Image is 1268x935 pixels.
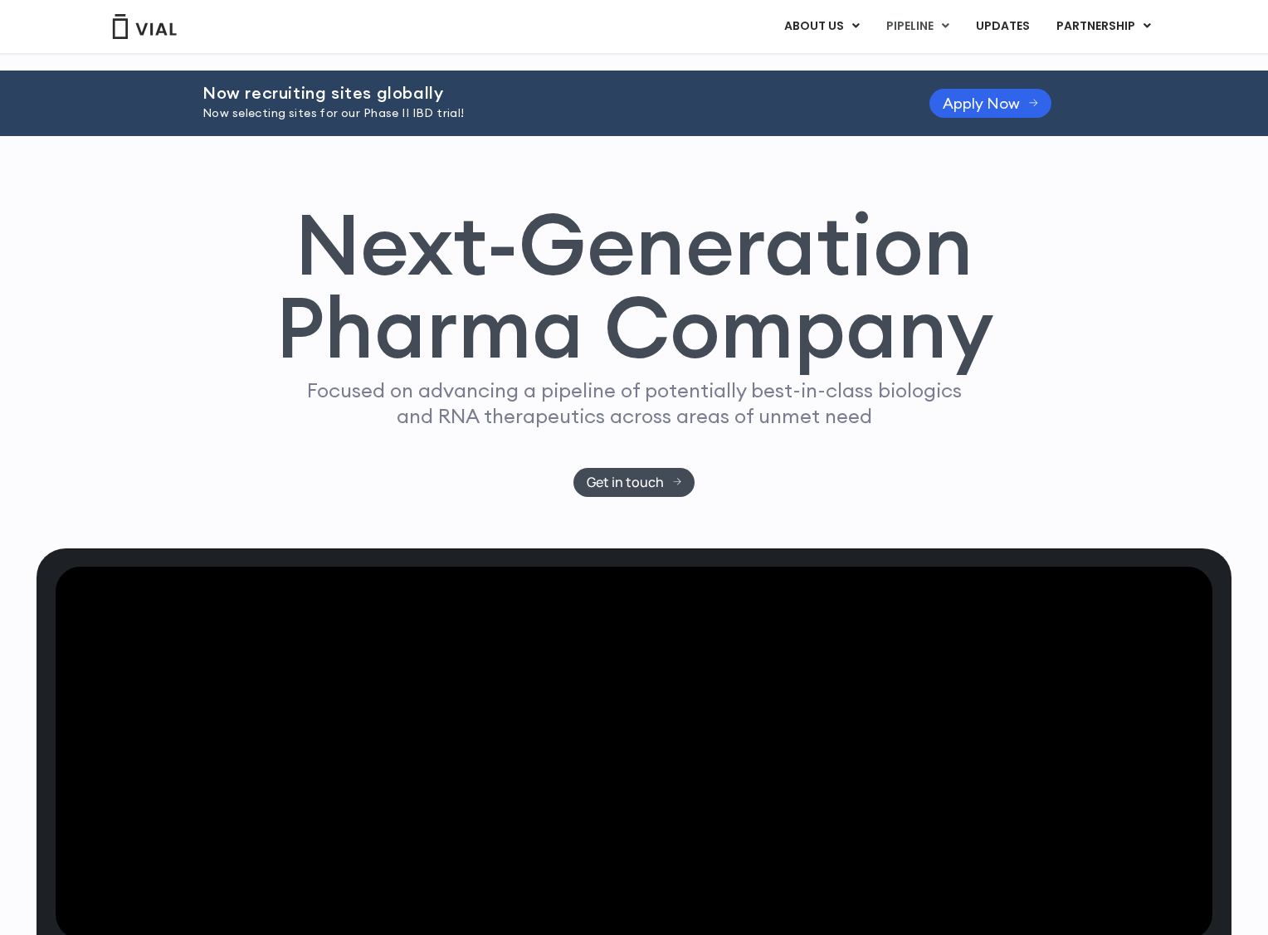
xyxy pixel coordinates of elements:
[943,97,1020,110] span: Apply Now
[111,14,178,39] img: Vial Logo
[275,202,993,370] h1: Next-Generation Pharma Company
[587,476,664,489] span: Get in touch
[202,105,888,123] p: Now selecting sites for our Phase II IBD trial!
[202,84,888,102] h2: Now recruiting sites globally
[573,468,695,497] a: Get in touch
[963,12,1042,41] a: UPDATES
[929,89,1051,118] a: Apply Now
[1043,12,1164,41] a: PARTNERSHIPMenu Toggle
[771,12,872,41] a: ABOUT USMenu Toggle
[873,12,962,41] a: PIPELINEMenu Toggle
[300,377,968,429] p: Focused on advancing a pipeline of potentially best-in-class biologics and RNA therapeutics acros...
